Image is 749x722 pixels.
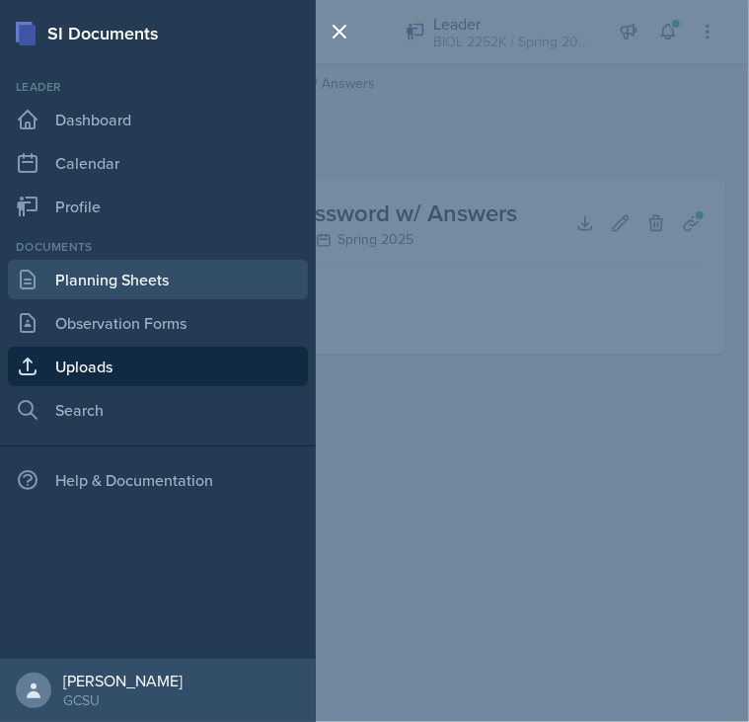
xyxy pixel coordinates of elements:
[8,260,308,299] a: Planning Sheets
[63,671,183,690] div: [PERSON_NAME]
[8,238,308,256] div: Documents
[8,78,308,96] div: Leader
[8,100,308,139] a: Dashboard
[8,143,308,183] a: Calendar
[63,690,183,710] div: GCSU
[8,460,308,500] div: Help & Documentation
[8,347,308,386] a: Uploads
[8,390,308,430] a: Search
[8,187,308,226] a: Profile
[8,303,308,343] a: Observation Forms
